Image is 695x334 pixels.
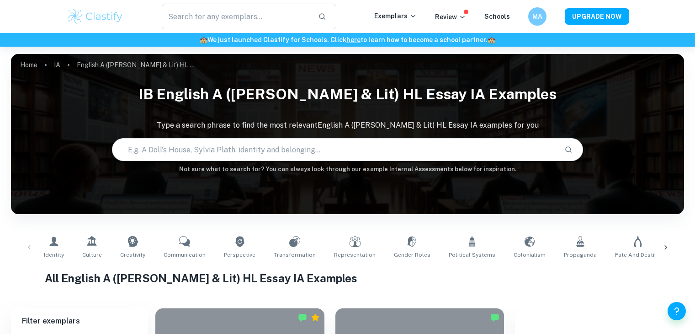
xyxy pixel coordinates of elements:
a: Home [20,59,37,71]
span: Creativity [120,251,145,259]
p: Review [435,12,466,22]
h6: Filter exemplars [11,308,148,334]
span: Representation [334,251,376,259]
a: here [346,36,361,43]
h6: Not sure what to search for? You can always look through our example Internal Assessments below f... [11,165,684,174]
span: Perspective [224,251,255,259]
img: Clastify logo [66,7,124,26]
span: Transformation [274,251,316,259]
p: Exemplars [374,11,417,21]
h6: MA [532,11,542,22]
h1: IB English A ([PERSON_NAME] & Lit) HL Essay IA examples [11,80,684,109]
span: Propaganda [564,251,597,259]
span: Colonialism [514,251,546,259]
h6: We just launched Clastify for Schools. Click to learn how to become a school partner. [2,35,693,45]
button: UPGRADE NOW [565,8,629,25]
a: Schools [484,13,510,20]
input: Search for any exemplars... [162,4,311,29]
button: MA [528,7,546,26]
span: Political Systems [449,251,495,259]
h1: All English A ([PERSON_NAME] & Lit) HL Essay IA Examples [45,270,651,286]
span: Fate and Destiny [615,251,660,259]
button: Help and Feedback [668,302,686,320]
div: Premium [311,313,320,322]
span: 🏫 [200,36,207,43]
span: Communication [164,251,206,259]
span: Culture [82,251,102,259]
span: Gender Roles [394,251,430,259]
img: Marked [490,313,499,322]
a: IA [54,59,60,71]
button: Search [561,142,576,157]
input: E.g. A Doll's House, Sylvia Plath, identity and belonging... [112,137,557,162]
span: 🏫 [488,36,495,43]
span: Identity [44,251,64,259]
img: Marked [298,313,307,322]
p: Type a search phrase to find the most relevant English A ([PERSON_NAME] & Lit) HL Essay IA exampl... [11,120,684,131]
p: English A ([PERSON_NAME] & Lit) HL Essay [77,60,196,70]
